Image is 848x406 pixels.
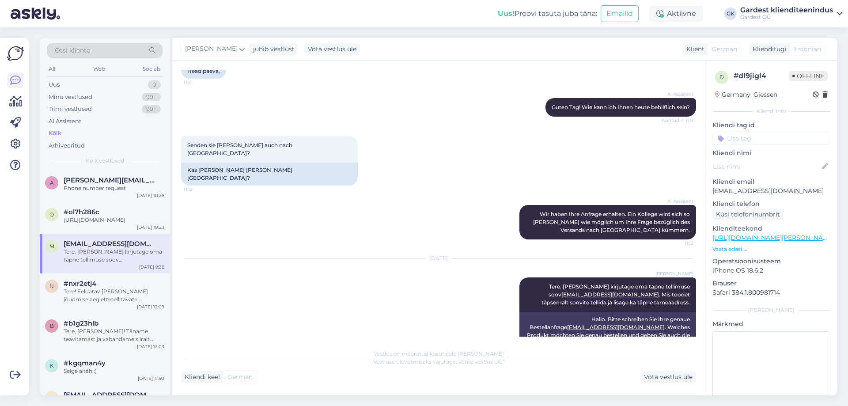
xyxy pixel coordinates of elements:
p: iPhone OS 18.6.2 [712,266,830,275]
div: [PERSON_NAME] [712,306,830,314]
button: Emailid [601,5,639,22]
div: Kliendi info [712,107,830,115]
div: Võta vestlus üle [304,43,360,55]
div: [DATE] 10:23 [137,224,164,231]
a: [EMAIL_ADDRESS][DOMAIN_NAME] [567,324,665,330]
span: #b1g23hlb [64,319,98,327]
div: GK [724,8,737,20]
span: 11:12 [660,240,693,247]
input: Lisa nimi [713,162,820,171]
span: m [49,243,54,250]
div: Kas [PERSON_NAME] [PERSON_NAME] [GEOGRAPHIC_DATA]? [181,163,358,186]
div: Head päeva, [181,64,226,79]
p: Safari 384.1.800981714 [712,288,830,297]
div: Tiimi vestlused [49,105,92,114]
span: Tere. [PERSON_NAME] kirjutage oma täpne tellimuse soov . Mis toodet täpsemalt soovite tellida ja ... [541,283,691,306]
span: Vestluse ülevõtmiseks vajutage [373,358,504,365]
span: k [50,362,54,369]
div: Phone number request [64,184,164,192]
span: AI Assistent [660,91,693,98]
span: m.mezger66@gmail.com [64,240,155,248]
div: Gardest OÜ [740,14,833,21]
span: German [712,45,737,54]
span: edgar94@bk.ru [64,391,155,399]
span: AI Assistent [660,198,693,205]
span: [PERSON_NAME] [655,270,693,277]
div: 99+ [142,93,161,102]
div: Klient [683,45,704,54]
span: Otsi kliente [55,46,90,55]
div: [DATE] [181,254,696,262]
div: Küsi telefoninumbrit [712,209,784,220]
span: n [49,283,54,289]
p: Brauser [712,279,830,288]
b: Uus! [498,9,515,18]
div: Kliendi keel [181,372,220,382]
div: Selge aitäh :) [64,367,164,375]
a: Gardest klienditeenindusGardest OÜ [740,7,843,21]
div: [DATE] 10:28 [137,192,164,199]
div: Tere, [PERSON_NAME]! Täname teavitamast ja vabandame siiralt viivituse pärast. Kontrollisime Teie... [64,327,164,343]
span: #ol7h286c [64,208,99,216]
div: [DATE] 12:09 [137,304,164,310]
span: e [50,394,53,401]
div: 0 [148,80,161,89]
a: [EMAIL_ADDRESS][DOMAIN_NAME] [561,291,659,298]
i: „Võtke vestlus üle” [456,358,504,365]
div: Arhiveeritud [49,141,85,150]
span: Estonian [794,45,821,54]
div: [DATE] 9:38 [139,264,164,270]
p: Märkmed [712,319,830,329]
div: Germany, Giessen [715,90,777,99]
span: Wir haben Ihre Anfrage erhalten. Ein Kollege wird sich so [PERSON_NAME] wie möglich um Ihre Frage... [533,211,691,233]
div: 99+ [142,105,161,114]
div: [URL][DOMAIN_NAME] [64,216,164,224]
p: Klienditeekond [712,224,830,233]
div: Socials [141,63,163,75]
span: #kgqman4y [64,359,106,367]
div: AI Assistent [49,117,81,126]
div: Minu vestlused [49,93,92,102]
div: Võta vestlus üle [640,371,696,383]
div: # dl9jigl4 [734,71,789,81]
span: Nähtud ✓ 11:11 [660,117,693,124]
div: [DATE] 11:50 [138,375,164,382]
div: juhib vestlust [250,45,295,54]
p: Kliendi email [712,177,830,186]
p: Kliendi nimi [712,148,830,158]
div: All [47,63,57,75]
div: Aktiivne [649,6,703,22]
p: [EMAIL_ADDRESS][DOMAIN_NAME] [712,186,830,196]
span: Vestlus on määratud kasutajale [PERSON_NAME] [374,350,504,357]
img: Askly Logo [7,45,24,62]
span: Guten Tag! Wie kann ich Ihnen heute behilflich sein? [552,104,690,110]
div: Kõik [49,129,61,138]
span: agnes.unt@gmail.com [64,176,155,184]
a: [URL][DOMAIN_NAME][PERSON_NAME] [712,234,834,242]
span: Kõik vestlused [86,157,124,165]
span: a [50,179,54,186]
div: Klienditugi [749,45,787,54]
span: Offline [789,71,828,81]
span: d [719,74,724,80]
p: Kliendi tag'id [712,121,830,130]
div: [DATE] 12:03 [137,343,164,350]
div: Uus [49,80,60,89]
input: Lisa tag [712,132,830,145]
span: o [49,211,54,218]
span: Senden sie [PERSON_NAME] auch nach [GEOGRAPHIC_DATA]? [187,142,294,156]
div: Web [91,63,107,75]
p: Vaata edasi ... [712,245,830,253]
div: Proovi tasuta juba täna: [498,8,597,19]
span: 11:11 [184,79,217,86]
div: Gardest klienditeenindus [740,7,833,14]
div: Tere. [PERSON_NAME] kirjutage oma täpne tellimuse soov [EMAIL_ADDRESS][DOMAIN_NAME]. Mis toodet t... [64,248,164,264]
span: #nxr2etj4 [64,280,96,288]
div: Tere! Eeldatav [PERSON_NAME] jõudmise aeg ettetellitavatel elupuudel on [DATE]. Kui elupuud jõuav... [64,288,164,304]
span: 11:12 [184,186,217,193]
p: Kliendi telefon [712,199,830,209]
span: b [50,323,54,329]
p: Operatsioonisüsteem [712,257,830,266]
div: Hallo. Bitte schreiben Sie Ihre genaue Bestellanfrage . Welches Produkt möchten Sie genau bestell... [519,312,696,351]
span: German [227,372,253,382]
